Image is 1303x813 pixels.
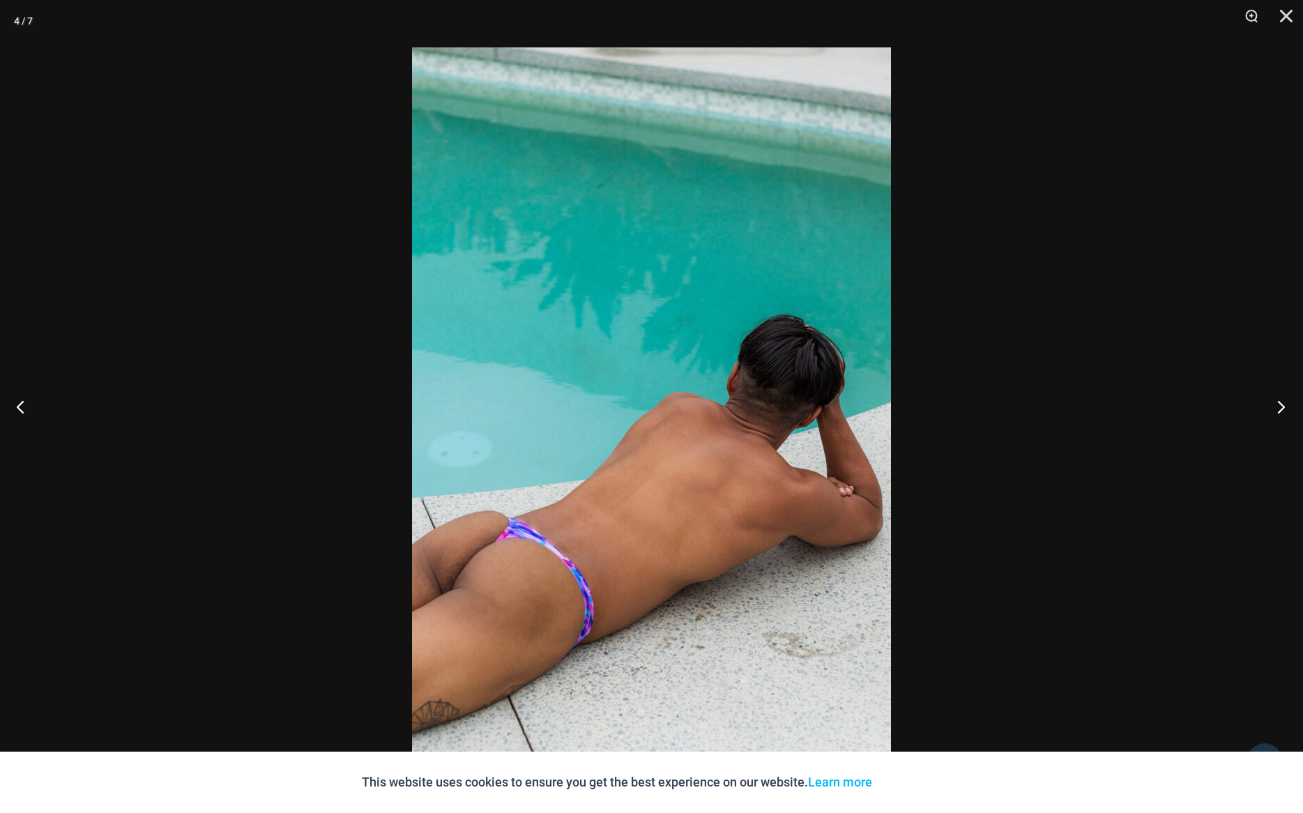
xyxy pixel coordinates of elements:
[412,47,891,766] img: Coral Coast Island Dream 005 Thong 04
[362,772,872,793] p: This website uses cookies to ensure you get the best experience on our website.
[1251,372,1303,441] button: Next
[808,775,872,789] a: Learn more
[883,766,942,799] button: Accept
[14,10,33,31] div: 4 / 7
